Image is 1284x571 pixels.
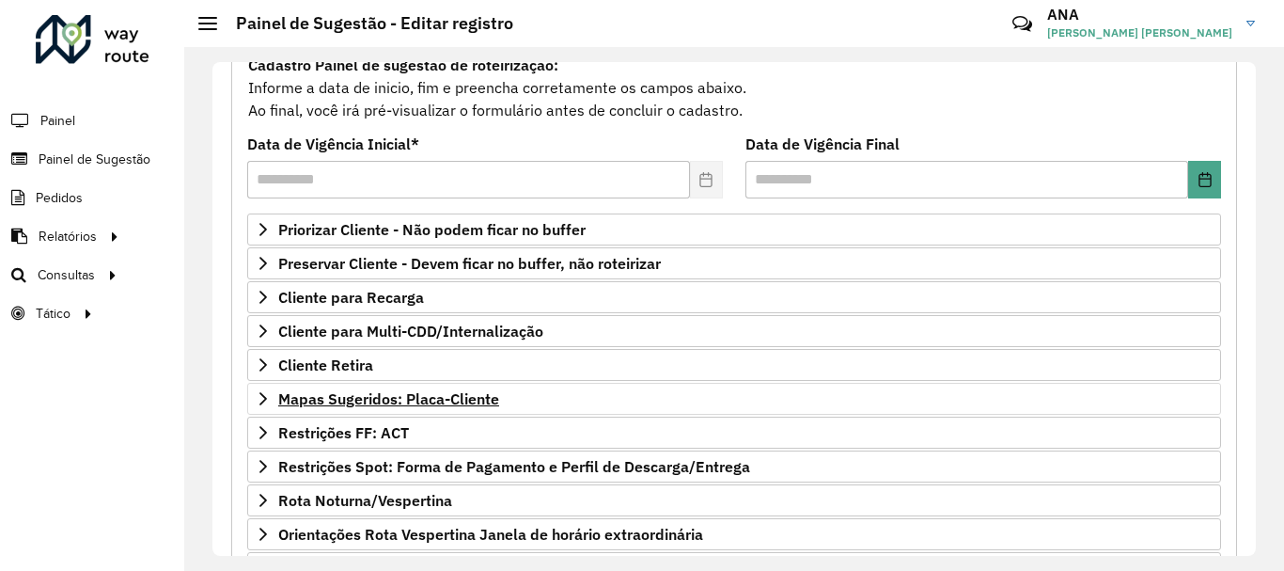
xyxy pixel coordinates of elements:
span: Relatórios [39,227,97,246]
a: Orientações Rota Vespertina Janela de horário extraordinária [247,518,1221,550]
span: Cliente para Recarga [278,290,424,305]
span: Preservar Cliente - Devem ficar no buffer, não roteirizar [278,256,661,271]
strong: Cadastro Painel de sugestão de roteirização: [248,56,558,74]
a: Restrições FF: ACT [247,417,1221,449]
a: Cliente para Recarga [247,281,1221,313]
span: Painel de Sugestão [39,150,150,169]
span: Painel [40,111,75,131]
span: Rota Noturna/Vespertina [278,493,452,508]
h3: ANA [1047,6,1232,24]
a: Cliente Retira [247,349,1221,381]
button: Choose Date [1188,161,1221,198]
label: Data de Vigência Inicial [247,133,419,155]
a: Cliente para Multi-CDD/Internalização [247,315,1221,347]
span: [PERSON_NAME] [PERSON_NAME] [1047,24,1232,41]
span: Restrições FF: ACT [278,425,409,440]
label: Data de Vigência Final [745,133,900,155]
span: Orientações Rota Vespertina Janela de horário extraordinária [278,527,703,542]
span: Cliente Retira [278,357,373,373]
a: Contato Rápido [1002,4,1042,44]
a: Mapas Sugeridos: Placa-Cliente [247,383,1221,415]
div: Informe a data de inicio, fim e preencha corretamente os campos abaixo. Ao final, você irá pré-vi... [247,53,1221,122]
span: Priorizar Cliente - Não podem ficar no buffer [278,222,586,237]
span: Restrições Spot: Forma de Pagamento e Perfil de Descarga/Entrega [278,459,750,474]
span: Consultas [38,265,95,285]
a: Priorizar Cliente - Não podem ficar no buffer [247,214,1221,246]
span: Pedidos [36,188,83,208]
a: Preservar Cliente - Devem ficar no buffer, não roteirizar [247,247,1221,279]
a: Restrições Spot: Forma de Pagamento e Perfil de Descarga/Entrega [247,451,1221,483]
span: Tático [36,304,70,324]
span: Mapas Sugeridos: Placa-Cliente [278,391,499,406]
span: Cliente para Multi-CDD/Internalização [278,324,543,339]
h2: Painel de Sugestão - Editar registro [217,13,513,34]
a: Rota Noturna/Vespertina [247,484,1221,516]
